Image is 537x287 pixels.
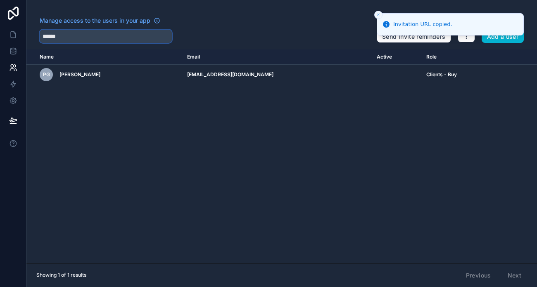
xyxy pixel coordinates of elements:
[26,49,537,263] div: scrollable content
[182,49,372,65] th: Email
[482,30,524,43] button: Add a user
[421,49,501,65] th: Role
[393,20,452,28] div: Invitation URL copied.
[43,71,50,78] span: PG
[377,30,451,43] button: Send invite reminders
[40,16,150,25] span: Manage access to the users in your app
[374,11,383,19] button: Close toast
[36,272,86,278] span: Showing 1 of 1 results
[40,16,160,25] a: Manage access to the users in your app
[26,49,182,65] th: Name
[59,71,100,78] span: [PERSON_NAME]
[372,49,421,65] th: Active
[182,65,372,85] td: [EMAIL_ADDRESS][DOMAIN_NAME]
[426,71,457,78] span: Clients - Buy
